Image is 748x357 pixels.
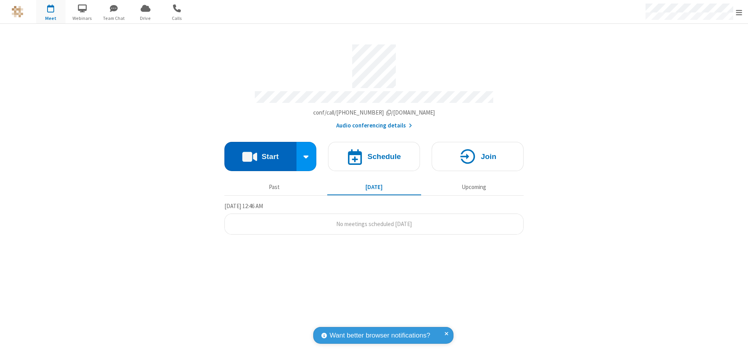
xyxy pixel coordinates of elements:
[330,330,430,341] span: Want better browser notifications?
[224,39,524,130] section: Account details
[99,15,129,22] span: Team Chat
[68,15,97,22] span: Webinars
[367,153,401,160] h4: Schedule
[296,142,317,171] div: Start conference options
[432,142,524,171] button: Join
[162,15,192,22] span: Calls
[313,109,435,116] span: Copy my meeting room link
[131,15,160,22] span: Drive
[36,15,65,22] span: Meet
[224,201,524,235] section: Today's Meetings
[12,6,23,18] img: QA Selenium DO NOT DELETE OR CHANGE
[336,121,412,130] button: Audio conferencing details
[328,142,420,171] button: Schedule
[427,180,521,194] button: Upcoming
[224,202,263,210] span: [DATE] 12:46 AM
[224,142,296,171] button: Start
[261,153,279,160] h4: Start
[336,220,412,228] span: No meetings scheduled [DATE]
[313,108,435,117] button: Copy my meeting room linkCopy my meeting room link
[228,180,321,194] button: Past
[481,153,496,160] h4: Join
[327,180,421,194] button: [DATE]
